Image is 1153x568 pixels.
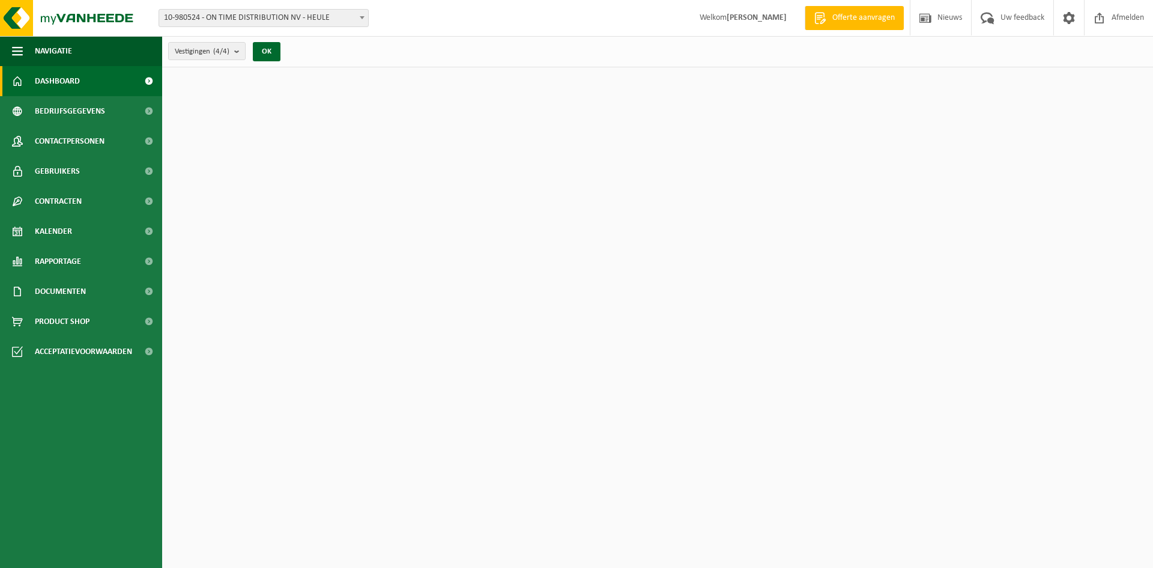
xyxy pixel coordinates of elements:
span: 10-980524 - ON TIME DISTRIBUTION NV - HEULE [159,9,369,27]
span: Contactpersonen [35,126,104,156]
button: Vestigingen(4/4) [168,42,246,60]
span: Dashboard [35,66,80,96]
span: Bedrijfsgegevens [35,96,105,126]
span: Gebruikers [35,156,80,186]
span: Kalender [35,216,72,246]
strong: [PERSON_NAME] [727,13,787,22]
a: Offerte aanvragen [805,6,904,30]
span: Product Shop [35,307,89,337]
span: Vestigingen [175,43,229,61]
count: (4/4) [213,47,229,55]
span: Rapportage [35,246,81,276]
span: Offerte aanvragen [829,12,898,24]
span: Contracten [35,186,82,216]
button: OK [253,42,280,61]
span: 10-980524 - ON TIME DISTRIBUTION NV - HEULE [159,10,368,26]
span: Acceptatievoorwaarden [35,337,132,367]
span: Documenten [35,276,86,307]
span: Navigatie [35,36,72,66]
